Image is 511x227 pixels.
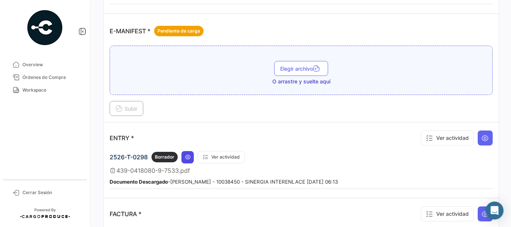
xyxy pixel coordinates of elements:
span: Subir [116,105,137,112]
span: Overview [22,61,81,68]
div: Abrir Intercom Messenger [486,202,504,220]
button: Subir [110,101,143,116]
button: Ver actividad [421,131,474,145]
a: Workspace [6,84,84,96]
small: - [PERSON_NAME] - 10038450 - SINERGIA INTERENLACE [DATE] 06:13 [110,179,338,185]
p: ENTRY * [110,134,134,142]
img: powered-by.png [26,9,64,46]
span: O arrastre y suelte aquí [272,78,330,85]
b: Documento Descargado [110,179,168,185]
button: Ver actividad [421,206,474,221]
span: Workspace [22,87,81,93]
span: Borrador [155,154,174,160]
p: FACTURA * [110,210,141,218]
p: E-MANIFEST * [110,26,204,36]
span: Cerrar Sesión [22,189,81,196]
span: Órdenes de Compra [22,74,81,81]
span: Elegir archivo [280,65,322,72]
button: Elegir archivo [274,61,328,76]
span: 2526-T-0298 [110,153,148,161]
a: Órdenes de Compra [6,71,84,84]
a: Overview [6,58,84,71]
span: 439-0418080-9-7533.pdf [116,167,190,174]
button: Ver actividad [198,151,245,163]
span: Pendiente de carga [157,28,200,34]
